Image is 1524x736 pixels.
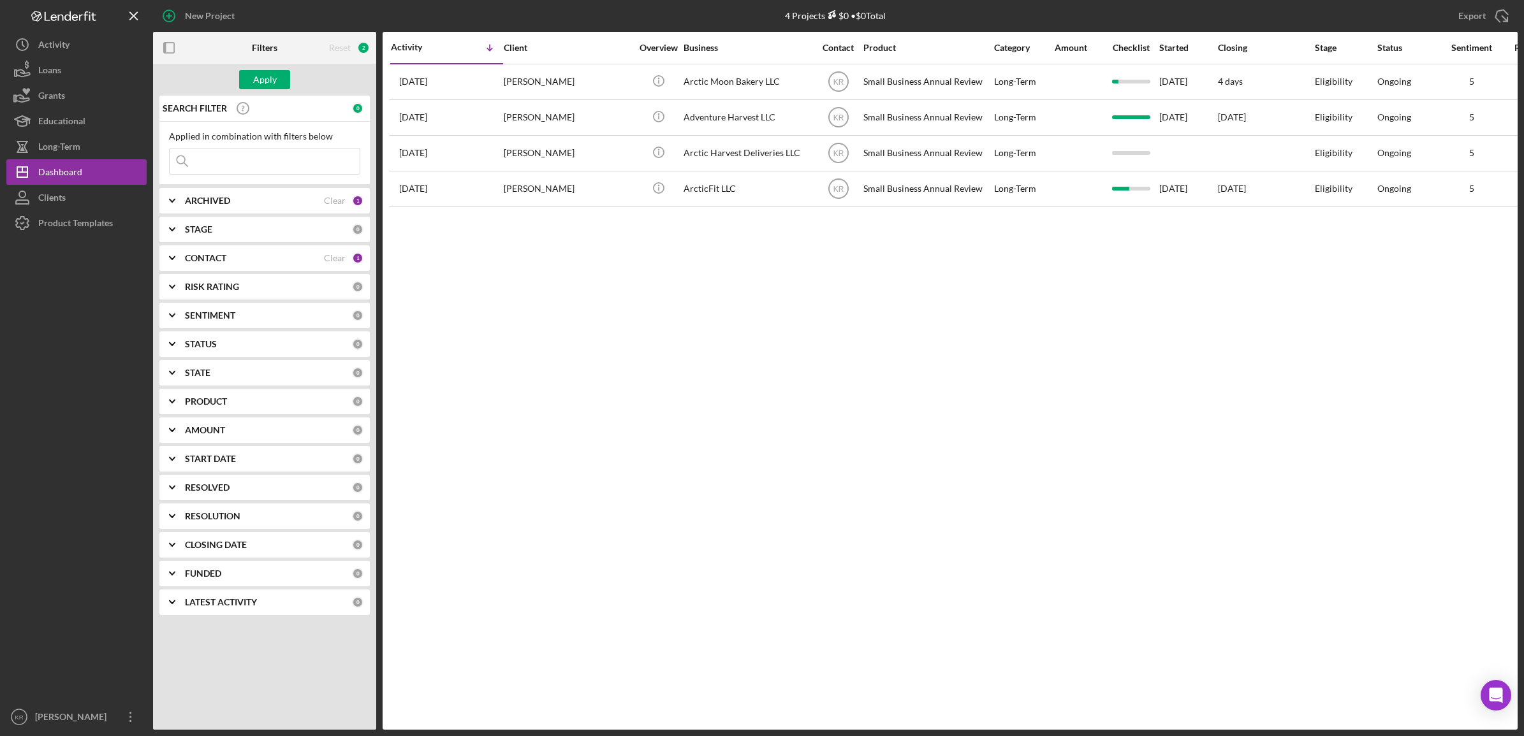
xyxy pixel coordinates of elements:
[38,159,82,188] div: Dashboard
[825,10,849,21] div: $0
[399,76,427,87] time: 2025-09-16 04:11
[1218,183,1246,194] time: [DATE]
[6,108,147,134] button: Educational
[1055,43,1103,53] div: Amount
[1218,112,1246,122] time: [DATE]
[352,539,363,551] div: 0
[38,210,113,239] div: Product Templates
[1218,43,1314,53] div: Closing
[239,70,290,89] button: Apply
[1159,43,1217,53] div: Started
[38,57,61,86] div: Loans
[6,134,147,159] a: Long-Term
[185,368,210,378] b: STATE
[185,511,240,521] b: RESOLUTION
[391,42,447,52] div: Activity
[1315,136,1376,170] div: Eligibility
[1446,3,1518,29] button: Export
[994,136,1053,170] div: Long-Term
[6,57,147,83] a: Loans
[185,339,217,349] b: STATUS
[352,252,363,264] div: 1
[6,210,147,236] button: Product Templates
[169,131,360,141] div: Applied in combination with filters below
[352,424,363,436] div: 0
[38,83,65,112] div: Grants
[352,367,363,379] div: 0
[38,32,70,61] div: Activity
[994,172,1053,206] div: Long-Term
[833,113,844,122] text: KR
[833,149,844,158] text: KR
[1315,43,1376,53] div: Stage
[634,43,682,53] div: Overview
[814,43,862,53] div: Contact
[352,396,363,407] div: 0
[185,540,247,550] b: CLOSING DATE
[352,453,363,465] div: 0
[1377,148,1411,158] div: Ongoing
[352,338,363,350] div: 0
[1440,148,1504,158] div: 5
[253,70,277,89] div: Apply
[1481,680,1511,711] div: Open Intercom Messenger
[185,454,236,464] b: START DATE
[504,172,631,206] div: [PERSON_NAME]
[504,136,631,170] div: [PERSON_NAME]
[1440,76,1504,87] div: 5
[833,185,844,194] text: KR
[1104,43,1158,53] div: Checklist
[38,108,85,137] div: Educational
[785,10,886,21] div: 4 Projects • $0 Total
[1440,43,1504,53] div: Sentiment
[399,184,427,194] time: 2025-06-01 17:46
[863,43,991,53] div: Product
[1377,76,1411,87] div: Ongoing
[352,510,363,522] div: 0
[1440,184,1504,194] div: 5
[1159,65,1217,99] div: [DATE]
[352,281,363,292] div: 0
[504,43,631,53] div: Client
[185,597,257,607] b: LATEST ACTIVITY
[1159,101,1217,134] div: [DATE]
[185,396,227,407] b: PRODUCT
[399,148,427,158] time: 2025-07-02 00:09
[684,43,811,53] div: Business
[6,32,147,57] button: Activity
[863,136,991,170] div: Small Business Annual Review
[352,596,363,608] div: 0
[1377,112,1411,122] div: Ongoing
[185,196,230,206] b: ARCHIVED
[863,172,991,206] div: Small Business Annual Review
[1377,43,1439,53] div: Status
[684,136,811,170] div: Arctic Harvest Deliveries LLC
[38,185,66,213] div: Clients
[399,112,427,122] time: 2025-08-30 04:10
[994,43,1053,53] div: Category
[684,101,811,134] div: Adventure Harvest LLC
[352,195,363,206] div: 1
[684,172,811,206] div: ArcticFit LLC
[863,65,991,99] div: Small Business Annual Review
[324,253,346,263] div: Clear
[352,103,363,114] div: 0
[185,568,221,579] b: FUNDED
[185,253,226,263] b: CONTACT
[153,3,247,29] button: New Project
[994,65,1053,99] div: Long-Term
[185,3,235,29] div: New Project
[6,83,147,108] button: Grants
[684,65,811,99] div: Arctic Moon Bakery LLC
[6,704,147,730] button: KR[PERSON_NAME]
[863,101,991,134] div: Small Business Annual Review
[1315,65,1376,99] div: Eligibility
[6,185,147,210] button: Clients
[6,159,147,185] button: Dashboard
[1159,172,1217,206] div: [DATE]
